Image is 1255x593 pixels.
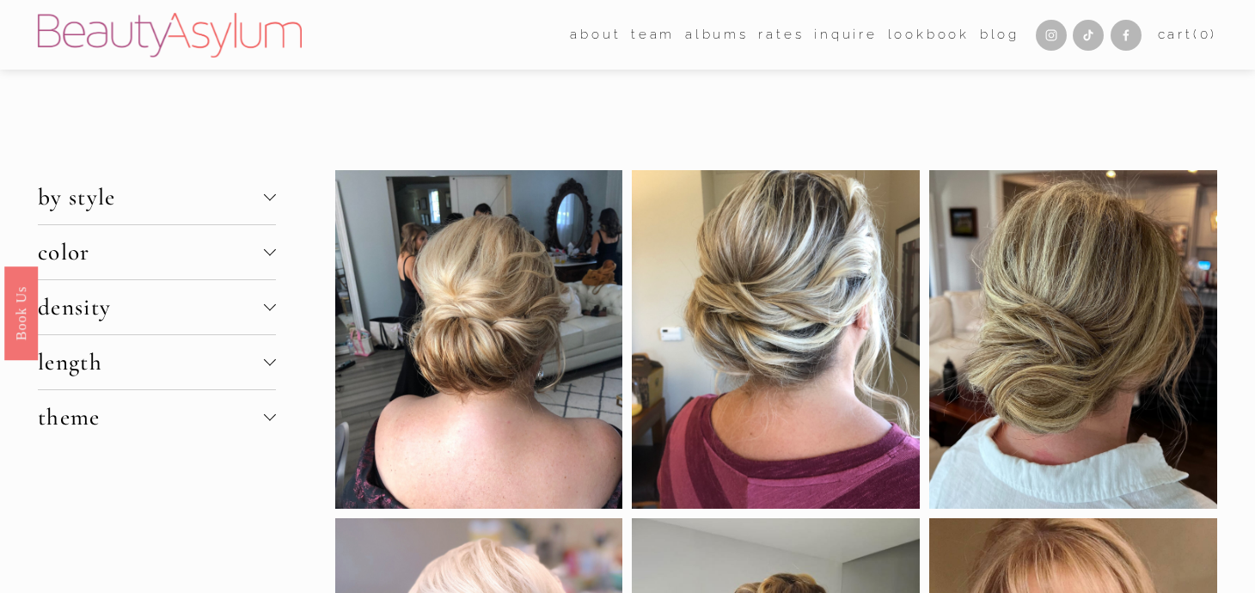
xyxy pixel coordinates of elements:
button: color [38,225,276,279]
span: about [570,23,621,46]
span: ( ) [1193,27,1217,42]
button: length [38,335,276,389]
a: Rates [758,21,804,47]
a: folder dropdown [631,21,675,47]
a: Facebook [1111,20,1142,51]
span: density [38,293,264,321]
a: 0 items in cart [1158,23,1218,46]
a: TikTok [1073,20,1104,51]
img: Beauty Asylum | Bridal Hair &amp; Makeup Charlotte &amp; Atlanta [38,13,302,58]
a: Lookbook [888,21,970,47]
span: color [38,238,264,266]
span: by style [38,183,264,211]
a: Blog [980,21,1019,47]
a: Book Us [4,266,38,360]
a: albums [685,21,749,47]
span: length [38,348,264,376]
a: folder dropdown [570,21,621,47]
button: by style [38,170,276,224]
span: 0 [1200,27,1211,42]
span: theme [38,403,264,431]
a: Instagram [1036,20,1067,51]
button: density [38,280,276,334]
button: theme [38,390,276,444]
span: team [631,23,675,46]
a: Inquire [814,21,878,47]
